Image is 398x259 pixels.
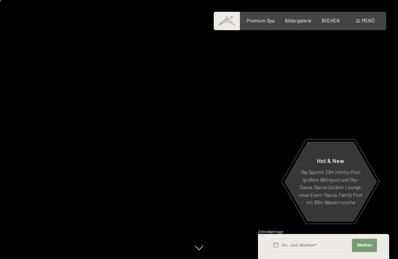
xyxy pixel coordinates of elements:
p: Sky Spa mit 23m Infinity Pool, großem Whirlpool und Sky-Sauna, Sauna Outdoor Lounge, neue Event-S... [298,168,363,206]
span: Weiter [357,242,372,248]
span: Schnellanfrage [258,230,283,234]
a: BUCHEN [322,18,340,24]
span: Hot & New [317,157,344,164]
button: Weiter [352,239,377,252]
a: Bildergalerie [285,18,311,24]
a: Hot & New Sky Spa mit 23m Infinity Pool, großem Whirlpool und Sky-Sauna, Sauna Outdoor Lounge, ne... [284,141,377,222]
a: Premium Spa [247,18,275,24]
span: Menü [362,18,374,24]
